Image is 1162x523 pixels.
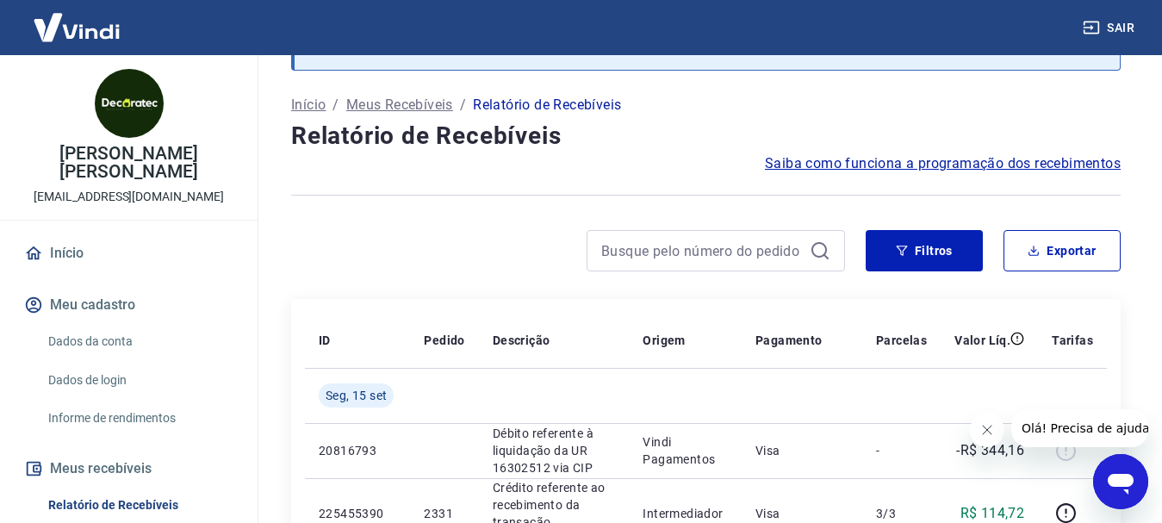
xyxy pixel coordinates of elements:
[493,425,616,476] p: Débito referente à liquidação da UR 16302512 via CIP
[41,324,237,359] a: Dados da conta
[956,440,1024,461] p: -R$ 344,16
[41,363,237,398] a: Dados de login
[866,230,983,271] button: Filtros
[643,433,728,468] p: Vindi Pagamentos
[493,332,550,349] p: Descrição
[473,95,621,115] p: Relatório de Recebíveis
[601,238,803,264] input: Busque pelo número do pedido
[970,413,1004,447] iframe: Fechar mensagem
[346,95,453,115] a: Meus Recebíveis
[424,505,464,522] p: 2331
[876,442,927,459] p: -
[332,95,339,115] p: /
[21,286,237,324] button: Meu cadastro
[755,442,848,459] p: Visa
[876,332,927,349] p: Parcelas
[460,95,466,115] p: /
[41,401,237,436] a: Informe de rendimentos
[755,505,848,522] p: Visa
[1011,409,1148,447] iframe: Mensagem da empresa
[326,387,387,404] span: Seg, 15 set
[1079,12,1141,44] button: Sair
[643,505,728,522] p: Intermediador
[21,1,133,53] img: Vindi
[34,188,224,206] p: [EMAIL_ADDRESS][DOMAIN_NAME]
[14,145,244,181] p: [PERSON_NAME] [PERSON_NAME]
[643,332,685,349] p: Origem
[1004,230,1121,271] button: Exportar
[954,332,1010,349] p: Valor Líq.
[1052,332,1093,349] p: Tarifas
[319,442,396,459] p: 20816793
[765,153,1121,174] a: Saiba como funciona a programação dos recebimentos
[755,332,823,349] p: Pagamento
[10,12,145,26] span: Olá! Precisa de ajuda?
[319,332,331,349] p: ID
[319,505,396,522] p: 225455390
[876,505,927,522] p: 3/3
[424,332,464,349] p: Pedido
[291,119,1121,153] h4: Relatório de Recebíveis
[21,450,237,488] button: Meus recebíveis
[291,95,326,115] a: Início
[95,69,164,138] img: 48f697c8-0344-46ae-87aa-dd2b261a22d5.jpeg
[21,234,237,272] a: Início
[41,488,237,523] a: Relatório de Recebíveis
[1093,454,1148,509] iframe: Botão para abrir a janela de mensagens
